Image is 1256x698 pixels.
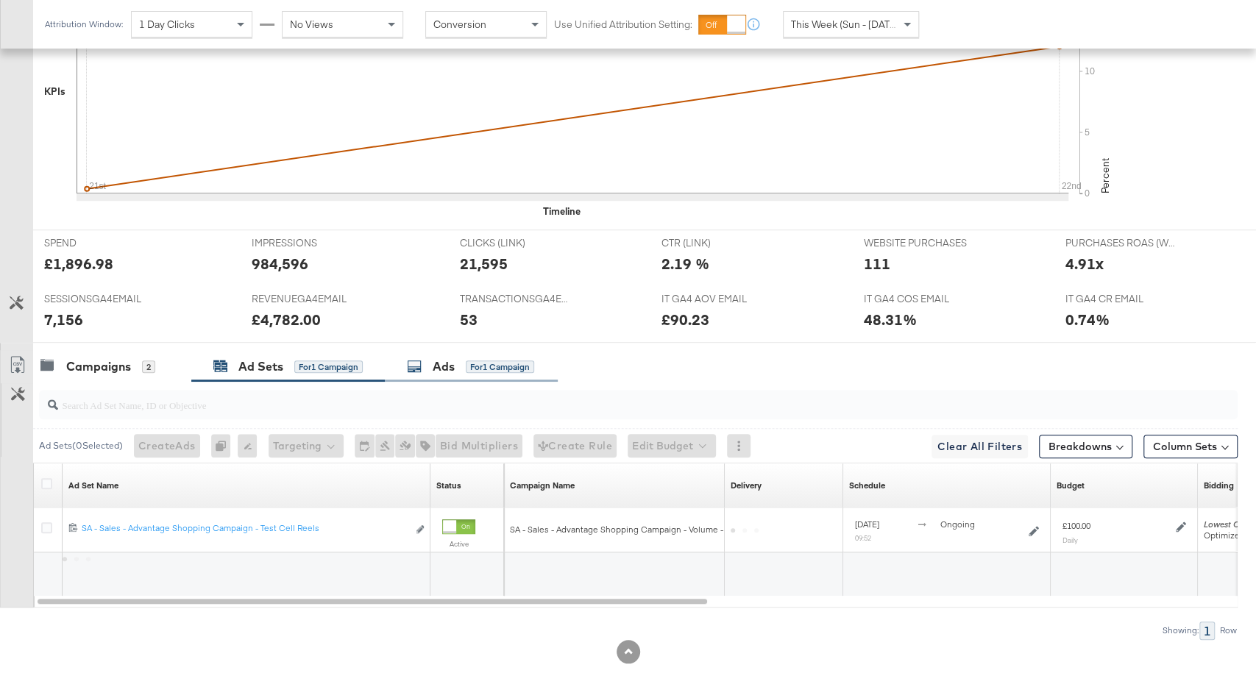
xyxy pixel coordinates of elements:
[460,292,570,306] span: TRANSACTIONSGA4EMAIL
[142,360,155,374] div: 2
[252,253,308,274] div: 984,596
[44,19,124,29] div: Attribution Window:
[731,480,762,491] div: Delivery
[68,480,118,491] div: Ad Set Name
[66,358,131,375] div: Campaigns
[39,439,123,452] div: Ad Sets ( 0 Selected)
[863,236,973,250] span: WEBSITE PURCHASES
[1162,625,1199,635] div: Showing:
[849,480,885,491] a: Shows when your Ad Set is scheduled to deliver.
[1062,535,1078,544] sub: Daily
[1057,480,1085,491] a: Shows the current budget of Ad Set.
[294,360,363,374] div: for 1 Campaign
[1065,309,1110,330] div: 0.74%
[44,292,155,306] span: SESSIONSGA4EMAIL
[252,309,321,330] div: £4,782.00
[661,236,772,250] span: CTR (LINK)
[82,522,408,534] div: SA - Sales - Advantage Shopping Campaign - Test Cell Reels
[1204,480,1234,491] div: Bidding
[466,360,534,374] div: for 1 Campaign
[1065,236,1176,250] span: PURCHASES ROAS (WEBSITE EVENTS)
[1099,158,1112,193] text: Percent
[554,18,692,32] label: Use Unified Attribution Setting:
[1219,625,1238,635] div: Row
[1062,520,1090,532] div: £100.00
[661,292,772,306] span: IT GA4 AOV EMAIL
[1143,435,1238,458] button: Column Sets
[1199,622,1215,640] div: 1
[937,438,1022,456] span: Clear All Filters
[436,480,461,491] div: Status
[442,539,475,549] label: Active
[1065,292,1176,306] span: IT GA4 CR EMAIL
[932,435,1028,458] button: Clear All Filters
[290,18,333,31] span: No Views
[139,18,195,31] span: 1 Day Clicks
[863,253,890,274] div: 111
[731,480,762,491] a: Reflects the ability of your Ad Set to achieve delivery based on ad states, schedule and budget.
[460,236,570,250] span: CLICKS (LINK)
[460,253,508,274] div: 21,595
[1065,253,1104,274] div: 4.91x
[82,522,408,538] a: SA - Sales - Advantage Shopping Campaign - Test Cell Reels
[433,358,455,375] div: Ads
[849,480,885,491] div: Schedule
[433,18,486,31] span: Conversion
[510,480,575,491] div: Campaign Name
[855,519,879,530] span: [DATE]
[661,309,709,330] div: £90.23
[252,236,362,250] span: IMPRESSIONS
[252,292,362,306] span: REVENUEGA4EMAIL
[863,292,973,306] span: IT GA4 COS EMAIL
[791,18,901,31] span: This Week (Sun - [DATE])
[1204,480,1234,491] a: Shows your bid and optimisation settings for this Ad Set.
[1057,480,1085,491] div: Budget
[238,358,283,375] div: Ad Sets
[460,309,478,330] div: 53
[661,253,709,274] div: 2.19 %
[863,309,916,330] div: 48.31%
[543,204,581,218] div: Timeline
[1039,435,1132,458] button: Breakdowns
[44,309,83,330] div: 7,156
[44,236,155,250] span: SPEND
[58,385,1129,413] input: Search Ad Set Name, ID or Objective
[940,519,974,530] span: ongoing
[436,480,461,491] a: Shows the current state of your Ad Set.
[44,253,113,274] div: £1,896.98
[44,85,65,99] div: KPIs
[211,434,238,457] div: 0
[855,533,871,542] sub: 09:52
[510,480,575,491] a: Your campaign name.
[68,480,118,491] a: Your Ad Set name.
[510,524,824,535] span: SA - Sales - Advantage Shopping Campaign - Volume - Reels - iCOS test - Cell B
